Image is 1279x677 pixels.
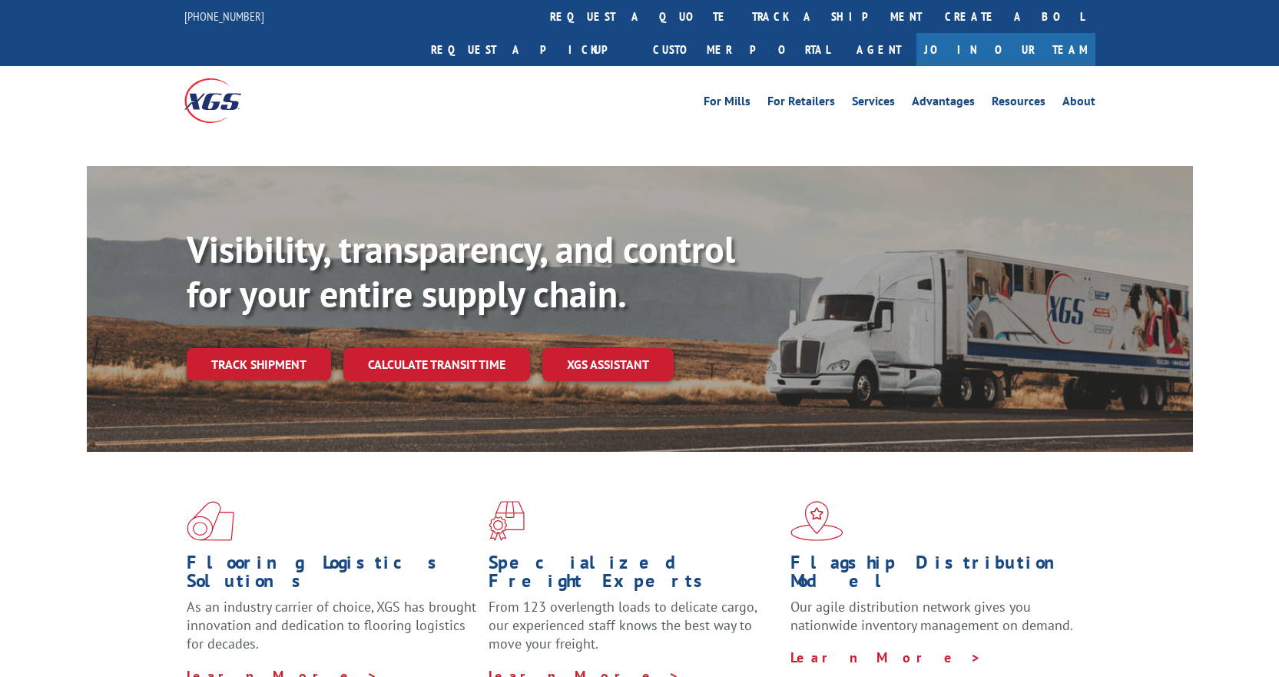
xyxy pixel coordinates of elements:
img: xgs-icon-focused-on-flooring-red [489,501,525,541]
h1: Flagship Distribution Model [790,553,1081,598]
a: Agent [841,33,916,66]
a: Resources [992,95,1045,112]
a: For Mills [704,95,751,112]
a: Advantages [912,95,975,112]
img: xgs-icon-flagship-distribution-model-red [790,501,843,541]
a: Join Our Team [916,33,1095,66]
a: Learn More > [790,649,982,666]
p: From 123 overlength loads to delicate cargo, our experienced staff knows the best way to move you... [489,598,779,666]
a: For Retailers [767,95,835,112]
a: Calculate transit time [343,348,530,381]
span: As an industry carrier of choice, XGS has brought innovation and dedication to flooring logistics... [187,598,476,652]
h1: Specialized Freight Experts [489,553,779,598]
a: Services [852,95,895,112]
b: Visibility, transparency, and control for your entire supply chain. [187,225,735,317]
img: xgs-icon-total-supply-chain-intelligence-red [187,501,234,541]
a: Track shipment [187,348,331,380]
h1: Flooring Logistics Solutions [187,553,477,598]
a: About [1062,95,1095,112]
a: XGS ASSISTANT [542,348,674,381]
a: Request a pickup [419,33,641,66]
a: Customer Portal [641,33,841,66]
span: Our agile distribution network gives you nationwide inventory management on demand. [790,598,1073,634]
a: [PHONE_NUMBER] [184,8,264,24]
